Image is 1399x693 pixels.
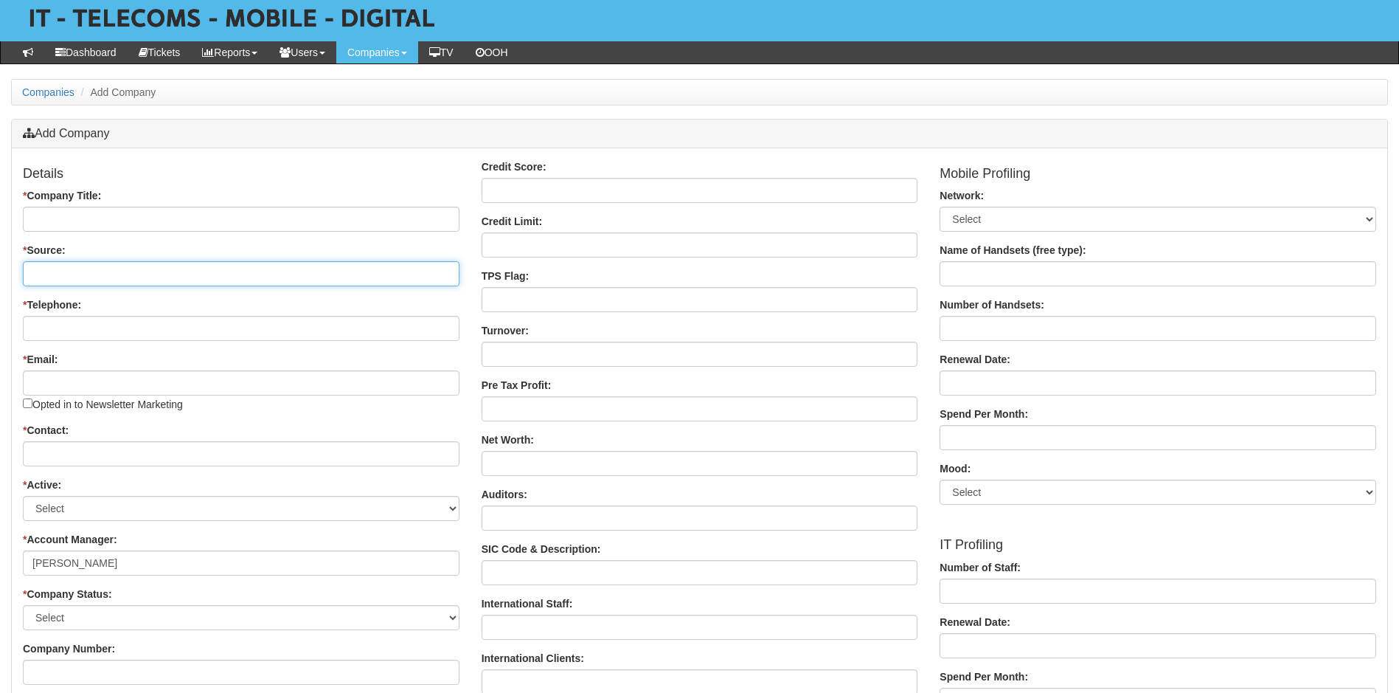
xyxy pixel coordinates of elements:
a: Tickets [128,41,192,63]
label: SIC Code & Description: [482,542,601,556]
label: Company Number: [23,641,115,656]
h3: Add Company [23,127,1376,140]
a: Companies [336,41,418,63]
li: Add Company [77,85,156,100]
label: Renewal Date: [940,615,1010,630]
a: Companies [22,86,74,98]
label: Spend Per Month: [940,669,1028,684]
label: Credit Score: [482,159,546,174]
label: Contact: [23,423,69,438]
label: Email: [23,352,58,367]
label: Turnover: [482,323,529,338]
label: Credit Limit: [482,214,542,229]
h4: Details [23,167,459,182]
label: Mood: [940,461,971,476]
label: Name of Handsets (free type): [940,243,1086,258]
a: Reports [191,41,268,63]
label: Account Manager: [23,532,117,547]
a: Users [268,41,336,63]
label: International Staff: [482,596,573,611]
label: Network: [940,188,984,203]
h4: Mobile Profiling [940,167,1376,182]
label: Active: [23,477,61,492]
a: OOH [465,41,519,63]
a: TV [418,41,465,63]
label: Renewal Date: [940,352,1010,367]
label: International Clients: [482,651,584,666]
label: Pre Tax Profit: [482,378,552,393]
h4: IT Profiling [940,538,1376,553]
label: Number of Staff: [940,560,1021,575]
label: TPS Flag: [482,269,530,283]
label: Number of Handsets: [940,297,1044,312]
label: Auditors: [482,487,527,502]
a: Dashboard [44,41,128,63]
div: Opted in to Newsletter Marketing [23,370,459,412]
label: Company Status: [23,587,112,601]
label: Spend Per Month: [940,407,1028,421]
label: Source: [23,243,66,258]
label: Company Title: [23,188,101,203]
label: Telephone: [23,297,81,312]
label: Net Worth: [482,432,534,447]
